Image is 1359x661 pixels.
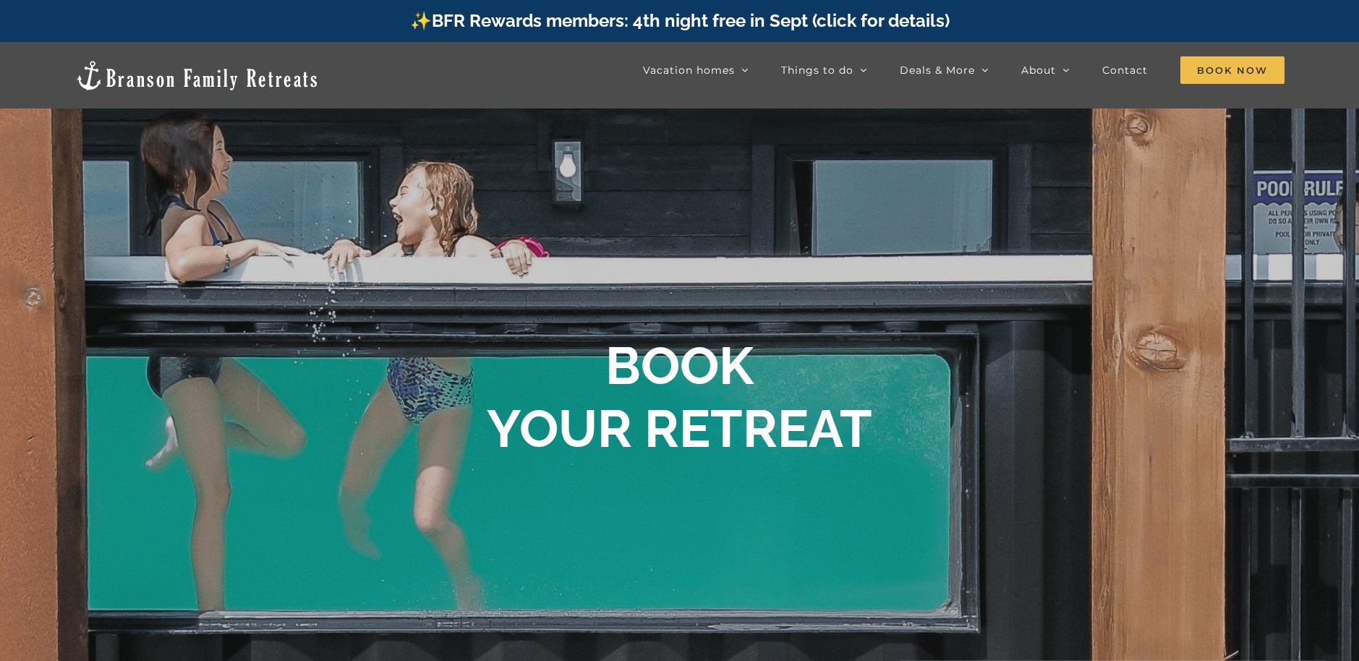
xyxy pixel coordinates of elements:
[643,65,735,75] span: Vacation homes
[1180,56,1285,84] span: Book Now
[1021,65,1056,75] span: About
[781,56,867,85] a: Things to do
[1180,56,1285,85] a: Book Now
[643,56,749,85] a: Vacation homes
[410,10,950,31] a: ✨BFR Rewards members: 4th night free in Sept (click for details)
[487,335,872,459] b: BOOK YOUR RETREAT
[900,56,989,85] a: Deals & More
[781,65,853,75] span: Things to do
[74,59,320,92] img: Branson Family Retreats Logo
[1102,65,1148,75] span: Contact
[900,65,975,75] span: Deals & More
[1102,56,1148,85] a: Contact
[643,56,1285,85] nav: Main Menu
[1021,56,1070,85] a: About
